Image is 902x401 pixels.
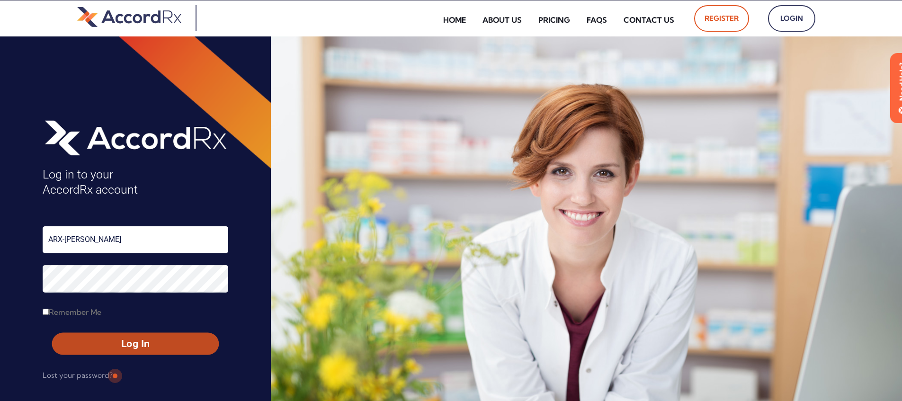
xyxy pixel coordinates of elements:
span: Login [778,11,805,26]
a: Contact Us [616,9,681,31]
img: AccordRx_logo_header_white [43,117,228,158]
a: Register [694,5,749,32]
span: Log In [61,337,210,351]
input: Remember Me [43,309,49,315]
h4: Log in to your AccordRx account [43,167,228,198]
a: Login [768,5,815,32]
img: default-logo [77,5,181,28]
button: Log In [52,333,219,355]
a: Home [436,9,473,31]
input: Username or Email Address [43,226,228,253]
label: Remember Me [43,304,101,320]
span: Register [705,11,739,26]
a: Lost your password? [43,368,113,383]
a: FAQs [580,9,614,31]
a: Pricing [531,9,577,31]
a: About Us [475,9,529,31]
